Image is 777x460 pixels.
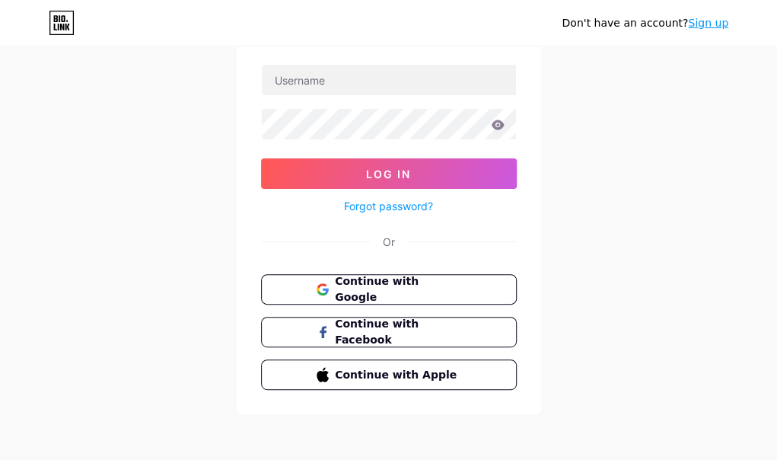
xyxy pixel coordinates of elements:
[261,359,517,390] button: Continue with Apple
[562,15,728,31] div: Don't have an account?
[688,17,728,29] a: Sign up
[366,168,411,180] span: Log In
[335,316,460,348] span: Continue with Facebook
[261,317,517,347] button: Continue with Facebook
[261,158,517,189] button: Log In
[261,274,517,305] button: Continue with Google
[262,65,516,95] input: Username
[335,367,460,383] span: Continue with Apple
[344,198,433,214] a: Forgot password?
[335,273,460,305] span: Continue with Google
[383,234,395,250] div: Or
